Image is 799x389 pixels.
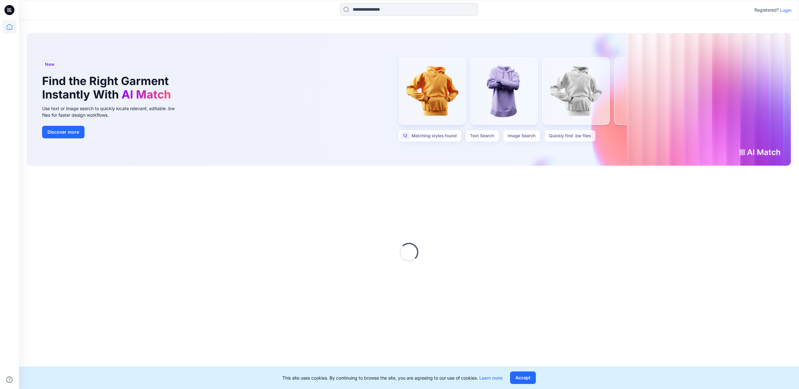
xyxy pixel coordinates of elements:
[282,375,503,381] p: This site uses cookies. By continuing to browse the site, you are agreeing to our use of cookies.
[42,126,84,138] button: Discover more
[45,61,55,68] span: New
[42,74,174,101] h1: Find the Right Garment Instantly With
[780,7,791,13] p: Login
[122,88,171,101] span: AI Match
[510,371,536,384] button: Accept
[42,105,183,118] div: Use text or image search to quickly locate relevant, editable .bw files for faster design workflows.
[479,375,503,381] a: Learn more
[754,6,779,14] p: Registered?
